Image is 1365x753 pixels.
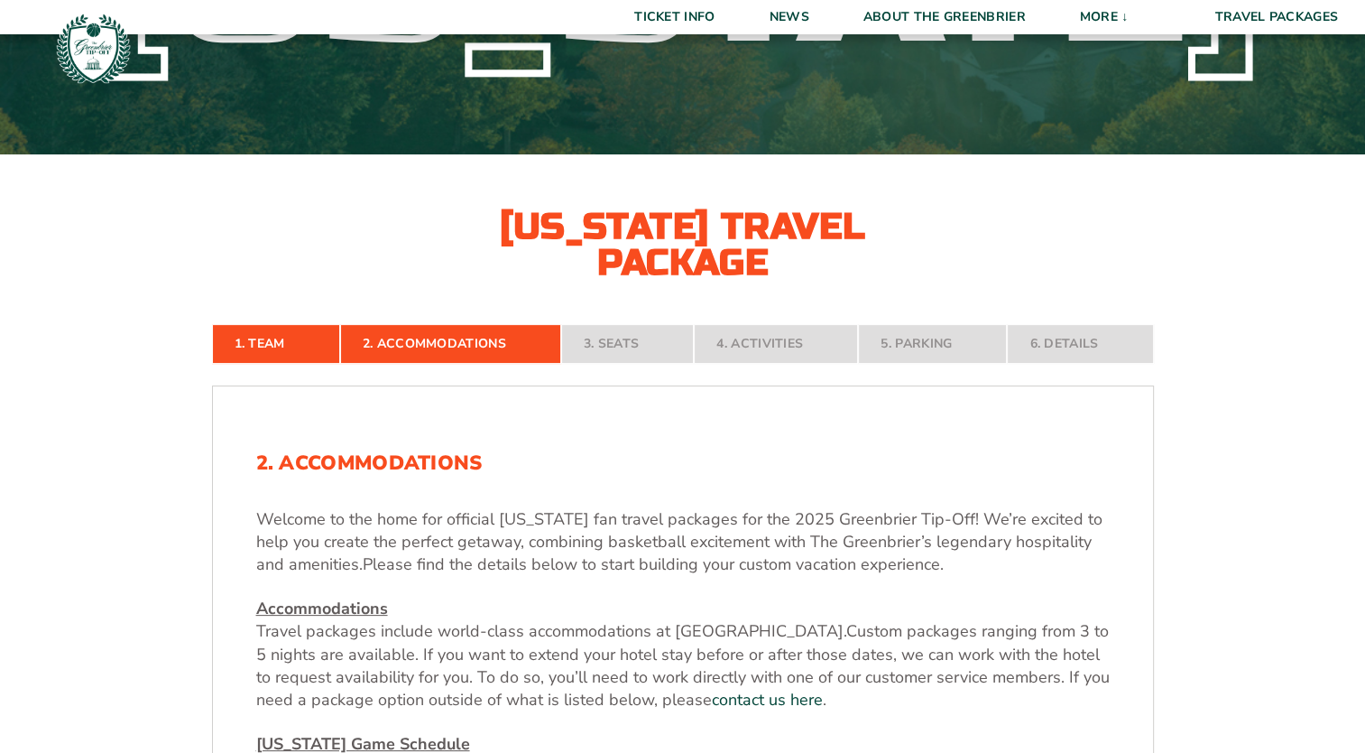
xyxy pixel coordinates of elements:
[712,689,823,711] a: contact us here
[363,553,944,575] span: Please find the details below to start building your custom vacation experience.
[256,451,1110,475] h2: 2. Accommodations
[256,508,1110,577] p: Welcome to the home for official [US_STATE] fan travel packages for the 2025 Greenbrier Tip-Off! ...
[484,209,881,281] h2: [US_STATE] Travel Package
[823,689,826,711] span: .
[256,620,1110,711] span: Custom packages ranging from 3 to 5 nights are available. If you want to extend your hotel stay b...
[256,620,846,642] span: Travel packages include world-class accommodations at [GEOGRAPHIC_DATA].
[212,324,340,364] a: 1. Team
[256,598,388,619] u: Accommodations
[54,9,133,88] img: Greenbrier Tip-Off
